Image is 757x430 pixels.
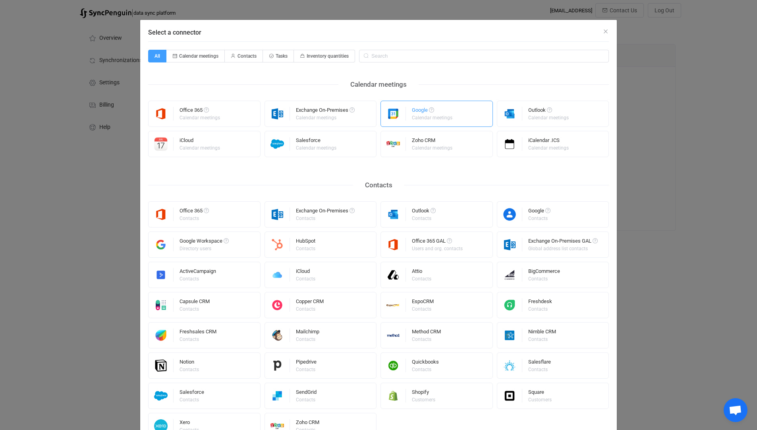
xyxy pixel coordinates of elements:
img: icalendar.png [497,137,522,151]
div: Contacts [180,337,215,342]
img: salesforce.png [265,137,290,151]
div: HubSpot [296,238,317,246]
img: shopify.png [381,389,406,403]
div: Contacts [412,367,438,372]
div: Directory users [180,246,228,251]
input: Search [359,50,609,62]
img: google-workspace.png [149,238,174,251]
div: Office 365 GAL [412,238,464,246]
img: outlook.png [381,208,406,221]
div: Contacts [296,276,315,281]
div: SendGrid [296,389,317,397]
img: exchange.png [265,208,290,221]
img: microsoft365.png [149,107,174,121]
img: icloud.png [265,268,290,282]
span: Select a connector [148,29,201,36]
img: exchange.png [265,107,290,121]
div: Xero [180,420,200,428]
div: Method CRM [412,329,441,337]
div: Contacts [412,337,440,342]
div: Copper CRM [296,299,324,307]
div: Contacts [180,307,209,311]
div: Calendar meetings [528,146,569,150]
div: Quickbooks [412,359,439,367]
div: Google Workspace [180,238,229,246]
div: ActiveCampaign [180,269,216,276]
button: Close [603,28,609,35]
div: Shopify [412,389,436,397]
div: Contacts [296,367,315,372]
img: salesforce.png [149,389,174,403]
img: activecampaign.png [149,268,174,282]
div: EspoCRM [412,299,434,307]
div: Calendar meetings [180,115,220,120]
img: hubspot.png [265,238,290,251]
div: Outlook [412,208,436,216]
img: quickbooks.png [381,359,406,372]
div: Salesforce [180,389,204,397]
div: BigCommerce [528,269,560,276]
div: Customers [528,397,552,402]
img: exchange.png [497,238,522,251]
div: Attio [412,269,433,276]
img: outlook.png [497,107,522,121]
div: Calendar meetings [412,146,452,150]
div: Contacts [296,397,315,402]
img: espo-crm.png [381,298,406,312]
div: Contacts [180,216,208,221]
div: Contacts [528,367,550,372]
div: Contacts [180,276,215,281]
div: iCloud [296,269,317,276]
div: Contacts [180,397,203,402]
div: Zoho CRM [412,138,454,146]
img: freshworks.png [149,329,174,342]
img: zoho-crm.png [381,137,406,151]
div: Customers [412,397,435,402]
div: Contacts [180,367,199,372]
div: Calendar meetings [296,146,336,150]
div: Square [528,389,553,397]
img: sendgrid.png [265,389,290,403]
div: Open chat [724,398,747,422]
div: Freshdesk [528,299,552,307]
div: Global address list contacts [528,246,597,251]
div: Contacts [528,337,555,342]
img: capsule.png [149,298,174,312]
div: Calendar meetings [338,78,419,91]
div: Contacts [412,276,431,281]
div: Capsule CRM [180,299,210,307]
img: mailchimp.png [265,329,290,342]
div: Google [412,107,454,115]
div: Office 365 [180,107,221,115]
img: notion.png [149,359,174,372]
div: Contacts [296,246,315,251]
img: microsoft365.png [381,238,406,251]
div: Contacts [412,307,433,311]
img: copper.png [265,298,290,312]
img: freshdesk.png [497,298,522,312]
div: Exchange On-Premises [296,208,355,216]
div: Mailchimp [296,329,319,337]
div: Google [528,208,550,216]
div: Contacts [528,276,559,281]
div: Exchange On-Premises [296,107,355,115]
img: salesflare.png [497,359,522,372]
div: Salesforce [296,138,338,146]
div: Notion [180,359,200,367]
img: pipedrive.png [265,359,290,372]
div: Salesflare [528,359,551,367]
div: Office 365 [180,208,209,216]
div: Outlook [528,107,570,115]
img: methodcrm.png [381,329,406,342]
div: Calendar meetings [528,115,569,120]
div: Pipedrive [296,359,317,367]
img: google.png [381,107,406,121]
div: Contacts [296,307,322,311]
img: big-commerce.png [497,268,522,282]
div: Contacts [296,216,353,221]
div: Contacts [528,307,551,311]
img: icloud-calendar.png [149,137,174,151]
img: nimble.png [497,329,522,342]
div: Contacts [296,337,318,342]
img: microsoft365.png [149,208,174,221]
